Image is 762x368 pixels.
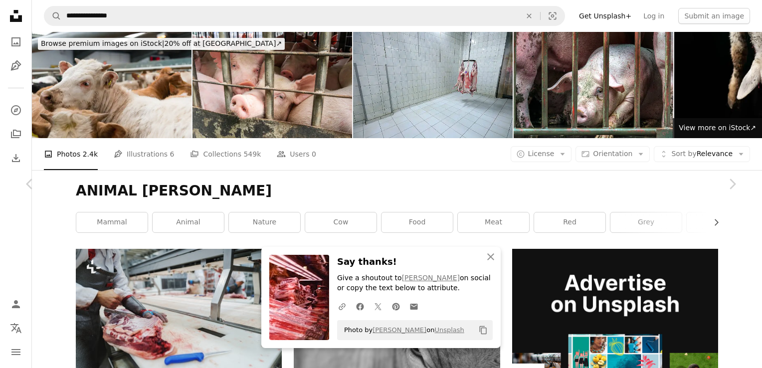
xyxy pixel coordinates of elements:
[6,100,26,120] a: Explore
[528,150,555,158] span: License
[369,296,387,316] a: Share on Twitter
[337,273,493,293] p: Give a shoutout to on social or copy the text below to attribute.
[637,8,670,24] a: Log in
[679,124,756,132] span: View more on iStock ↗
[44,6,565,26] form: Find visuals sitewide
[41,39,164,47] span: Browse premium images on iStock |
[514,32,673,138] img: Pigs on transport, sad pigs on their way to abottoir
[381,212,453,232] a: food
[475,322,492,339] button: Copy to clipboard
[277,138,316,170] a: Users 0
[687,212,758,232] a: wildlife
[76,212,148,232] a: mammal
[6,56,26,76] a: Illustrations
[654,146,750,162] button: Sort byRelevance
[76,313,282,322] a: Workers at meet industry handle meat organizing packing shipping loading at meat factory.
[339,322,464,338] span: Photo by on
[610,212,682,232] a: grey
[671,150,696,158] span: Sort by
[353,32,513,138] img: Coolhouse
[373,326,426,334] a: [PERSON_NAME]
[114,138,174,170] a: Illustrations 6
[671,149,733,159] span: Relevance
[541,6,565,25] button: Visual search
[243,149,261,160] span: 549k
[170,149,175,160] span: 6
[6,124,26,144] a: Collections
[32,32,291,56] a: Browse premium images on iStock|20% off at [GEOGRAPHIC_DATA]↗
[153,212,224,232] a: animal
[387,296,405,316] a: Share on Pinterest
[44,6,61,25] button: Search Unsplash
[405,296,423,316] a: Share over email
[229,212,300,232] a: nature
[593,150,632,158] span: Orientation
[402,274,460,282] a: [PERSON_NAME]
[76,182,718,200] h1: ANIMAL [PERSON_NAME]
[6,342,26,362] button: Menu
[518,6,540,25] button: Clear
[192,32,352,138] img: baby piglet during transport
[575,146,650,162] button: Orientation
[434,326,464,334] a: Unsplash
[312,149,316,160] span: 0
[32,32,191,138] img: Cattle Market
[351,296,369,316] a: Share on Facebook
[6,318,26,338] button: Language
[6,32,26,52] a: Photos
[41,39,282,47] span: 20% off at [GEOGRAPHIC_DATA] ↗
[702,136,762,232] a: Next
[337,255,493,269] h3: Say thanks!
[673,118,762,138] a: View more on iStock↗
[6,294,26,314] a: Log in / Sign up
[190,138,261,170] a: Collections 549k
[678,8,750,24] button: Submit an image
[573,8,637,24] a: Get Unsplash+
[458,212,529,232] a: meat
[511,146,572,162] button: License
[305,212,377,232] a: cow
[534,212,605,232] a: red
